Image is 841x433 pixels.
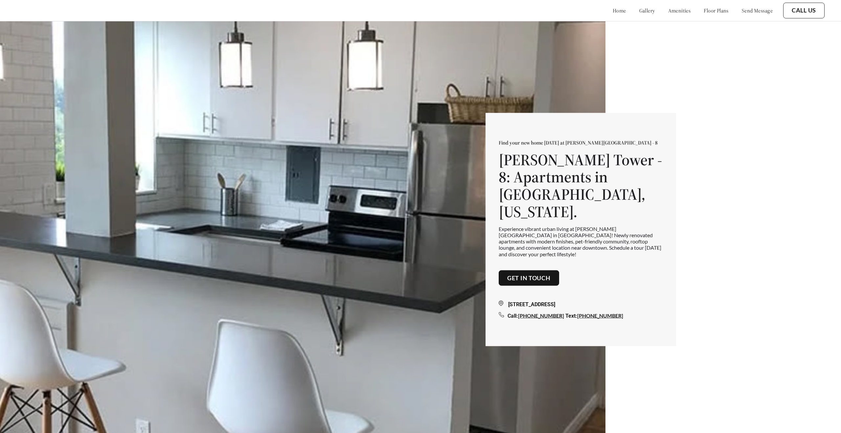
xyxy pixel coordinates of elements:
a: floor plans [704,7,729,14]
a: Call Us [792,7,816,14]
a: send message [742,7,773,14]
a: gallery [639,7,655,14]
a: Get in touch [507,274,551,282]
div: [STREET_ADDRESS] [499,301,663,308]
button: Get in touch [499,270,559,286]
a: [PHONE_NUMBER] [577,312,623,319]
span: Text: [565,313,577,319]
p: Experience vibrant urban living at [PERSON_NAME][GEOGRAPHIC_DATA] in [GEOGRAPHIC_DATA]! Newly ren... [499,225,663,257]
a: home [613,7,626,14]
span: Call: [508,313,518,319]
a: [PHONE_NUMBER] [518,312,564,319]
p: Find your new home [DATE] at [PERSON_NAME][GEOGRAPHIC_DATA] - 8 [499,139,663,146]
a: amenities [668,7,691,14]
button: Call Us [783,3,825,18]
h1: [PERSON_NAME] Tower - 8: Apartments in [GEOGRAPHIC_DATA], [US_STATE]. [499,151,663,220]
